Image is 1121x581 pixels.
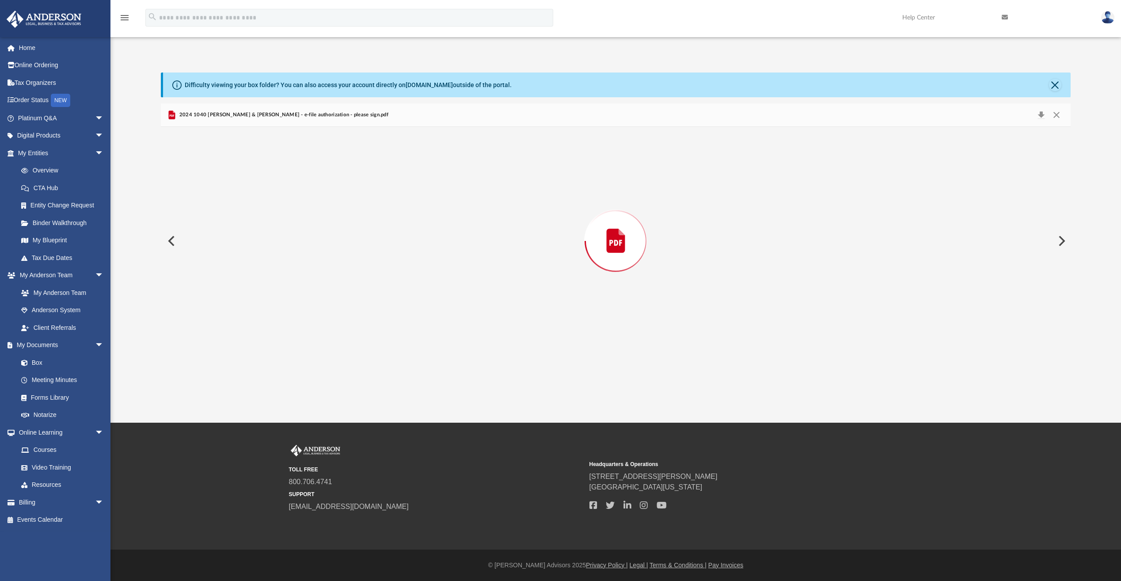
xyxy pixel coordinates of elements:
a: My Entitiesarrow_drop_down [6,144,117,162]
a: Binder Walkthrough [12,214,117,232]
img: Anderson Advisors Platinum Portal [4,11,84,28]
a: Meeting Minutes [12,371,113,389]
span: arrow_drop_down [95,109,113,127]
a: Events Calendar [6,511,117,529]
a: Platinum Q&Aarrow_drop_down [6,109,117,127]
a: Terms & Conditions | [650,562,707,569]
a: Entity Change Request [12,197,117,214]
a: [EMAIL_ADDRESS][DOMAIN_NAME] [289,503,409,510]
button: Next File [1051,229,1071,253]
button: Close [1049,79,1061,91]
a: Box [12,354,108,371]
button: Download [1033,109,1049,121]
a: Overview [12,162,117,180]
span: arrow_drop_down [95,336,113,355]
a: [STREET_ADDRESS][PERSON_NAME] [589,473,718,480]
a: My Anderson Teamarrow_drop_down [6,267,113,284]
a: My Anderson Team [12,284,108,302]
a: Order StatusNEW [6,92,117,110]
a: Billingarrow_drop_down [6,493,117,511]
span: arrow_drop_down [95,127,113,145]
a: My Documentsarrow_drop_down [6,336,113,354]
small: SUPPORT [289,490,583,498]
a: Tax Due Dates [12,249,117,267]
a: Resources [12,476,113,494]
a: Digital Productsarrow_drop_down [6,127,117,145]
a: Anderson System [12,302,113,319]
span: arrow_drop_down [95,424,113,442]
a: Client Referrals [12,319,113,336]
span: arrow_drop_down [95,493,113,512]
a: 800.706.4741 [289,478,332,485]
i: search [148,12,157,22]
a: menu [119,17,130,23]
a: Courses [12,441,113,459]
a: Video Training [12,459,108,476]
div: Preview [161,103,1070,355]
img: User Pic [1101,11,1114,24]
a: Online Ordering [6,57,117,74]
a: Forms Library [12,389,108,406]
button: Previous File [161,229,180,253]
img: Anderson Advisors Platinum Portal [289,445,342,456]
div: NEW [51,94,70,107]
a: [DOMAIN_NAME] [406,81,453,88]
i: menu [119,12,130,23]
small: Headquarters & Operations [589,460,884,468]
span: 2024 1040 [PERSON_NAME] & [PERSON_NAME] - e-file authorization - please sign.pdf [177,111,388,119]
span: arrow_drop_down [95,267,113,285]
span: arrow_drop_down [95,144,113,162]
a: [GEOGRAPHIC_DATA][US_STATE] [589,483,703,491]
div: Difficulty viewing your box folder? You can also access your account directly on outside of the p... [185,80,512,90]
a: Online Learningarrow_drop_down [6,424,113,441]
a: Legal | [630,562,648,569]
small: TOLL FREE [289,466,583,474]
a: Pay Invoices [708,562,743,569]
a: Notarize [12,406,113,424]
button: Close [1049,109,1064,121]
a: CTA Hub [12,179,117,197]
div: © [PERSON_NAME] Advisors 2025 [110,561,1121,570]
a: Home [6,39,117,57]
a: Tax Organizers [6,74,117,92]
a: My Blueprint [12,232,113,249]
a: Privacy Policy | [586,562,628,569]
